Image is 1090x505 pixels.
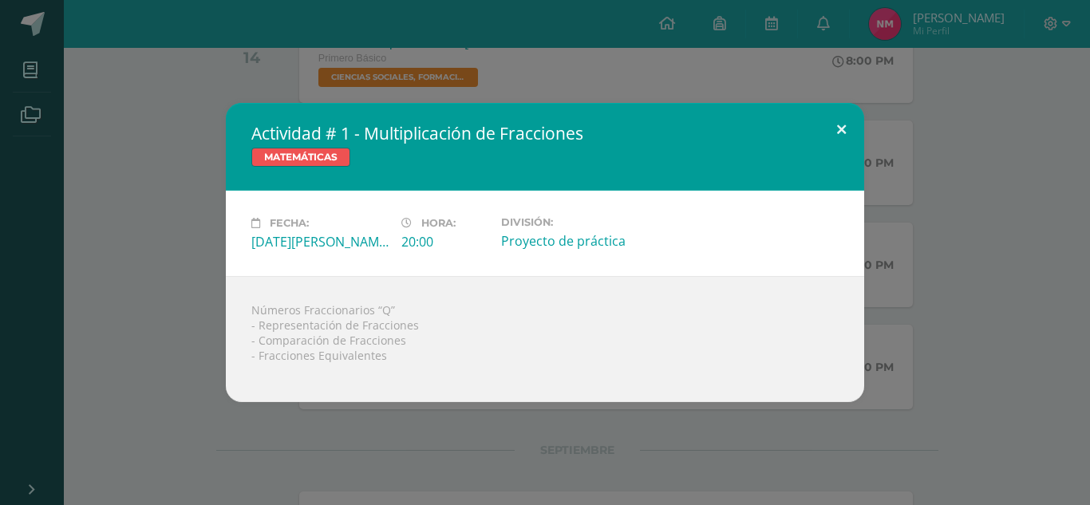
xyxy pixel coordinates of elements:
[251,122,839,144] h2: Actividad # 1 - Multiplicación de Fracciones
[501,232,638,250] div: Proyecto de práctica
[251,233,389,251] div: [DATE][PERSON_NAME]
[819,103,864,157] button: Close (Esc)
[226,276,864,402] div: Números Fraccionarios “Q” - Representación de Fracciones - Comparación de Fracciones - Fracciones...
[501,216,638,228] label: División:
[251,148,350,167] span: MATEMÁTICAS
[421,217,456,229] span: Hora:
[401,233,488,251] div: 20:00
[270,217,309,229] span: Fecha:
